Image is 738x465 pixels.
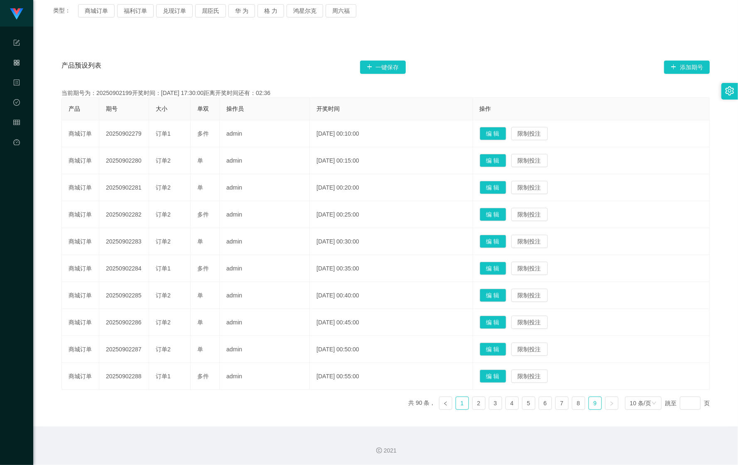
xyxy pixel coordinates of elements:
[408,397,435,410] li: 共 90 条，
[197,238,203,245] span: 单
[78,4,115,17] button: 商城订单
[456,397,468,409] a: 1
[630,397,651,409] div: 10 条/页
[287,4,323,17] button: 鸿星尔克
[360,61,406,74] button: 图标: plus一键保存
[13,95,20,112] i: 图标: check-circle-o
[228,4,255,17] button: 华 为
[511,127,548,140] button: 限制投注
[99,255,149,282] td: 20250902284
[310,309,473,336] td: [DATE] 00:45:00
[489,397,502,410] li: 3
[220,120,310,147] td: admin
[62,255,99,282] td: 商城订单
[197,319,203,326] span: 单
[156,105,167,112] span: 大小
[61,89,710,97] div: 当前期号为：20250902199开奖时间：[DATE] 17:30:00距离开奖时间还有：02:36
[13,36,20,52] i: 图标: form
[156,130,171,137] span: 订单1
[506,397,518,409] a: 4
[511,208,548,221] button: 限制投注
[62,336,99,363] td: 商城订单
[99,174,149,201] td: 20250902281
[257,4,284,17] button: 格 力
[195,4,226,17] button: 屈臣氏
[99,201,149,228] td: 20250902282
[480,262,506,275] button: 编 辑
[572,397,585,410] li: 8
[220,309,310,336] td: admin
[480,154,506,167] button: 编 辑
[62,363,99,390] td: 商城订单
[13,80,20,153] span: 内容中心
[456,397,469,410] li: 1
[62,201,99,228] td: 商城订单
[156,265,171,272] span: 订单1
[480,343,506,356] button: 编 辑
[13,75,20,92] i: 图标: profile
[156,319,171,326] span: 订单2
[156,292,171,299] span: 订单2
[197,373,209,380] span: 多件
[117,4,154,17] button: 福利订单
[197,346,203,353] span: 单
[480,235,506,248] button: 编 辑
[62,147,99,174] td: 商城订单
[61,61,101,74] span: 产品预设列表
[197,211,209,218] span: 多件
[13,40,20,114] span: 系统配置
[99,147,149,174] td: 20250902280
[511,289,548,302] button: 限制投注
[310,336,473,363] td: [DATE] 00:50:00
[62,120,99,147] td: 商城订单
[572,397,585,409] a: 8
[220,174,310,201] td: admin
[310,201,473,228] td: [DATE] 00:25:00
[310,228,473,255] td: [DATE] 00:30:00
[226,105,244,112] span: 操作员
[556,397,568,409] a: 7
[156,4,193,17] button: 兑现订单
[480,208,506,221] button: 编 辑
[480,105,491,112] span: 操作
[310,147,473,174] td: [DATE] 00:15:00
[480,289,506,302] button: 编 辑
[480,181,506,194] button: 编 辑
[62,309,99,336] td: 商城订单
[156,346,171,353] span: 订单2
[99,228,149,255] td: 20250902283
[13,115,20,132] i: 图标: table
[316,105,340,112] span: 开奖时间
[62,228,99,255] td: 商城订单
[539,397,552,409] a: 6
[40,446,731,455] div: 2021
[99,282,149,309] td: 20250902285
[69,105,80,112] span: 产品
[522,397,535,410] li: 5
[13,56,20,72] i: 图标: appstore-o
[99,309,149,336] td: 20250902286
[99,120,149,147] td: 20250902279
[220,336,310,363] td: admin
[473,397,485,409] a: 2
[99,336,149,363] td: 20250902287
[511,235,548,248] button: 限制投注
[376,448,382,453] i: 图标: copyright
[480,370,506,383] button: 编 辑
[443,401,448,406] i: 图标: left
[62,174,99,201] td: 商城订单
[53,4,78,17] span: 类型：
[220,201,310,228] td: admin
[652,401,657,407] i: 图标: down
[480,127,506,140] button: 编 辑
[156,211,171,218] span: 订单2
[310,120,473,147] td: [DATE] 00:10:00
[156,184,171,191] span: 订单2
[10,8,23,20] img: logo.9652507e.png
[609,401,614,406] i: 图标: right
[220,228,310,255] td: admin
[13,60,20,134] span: 产品管理
[489,397,502,409] a: 3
